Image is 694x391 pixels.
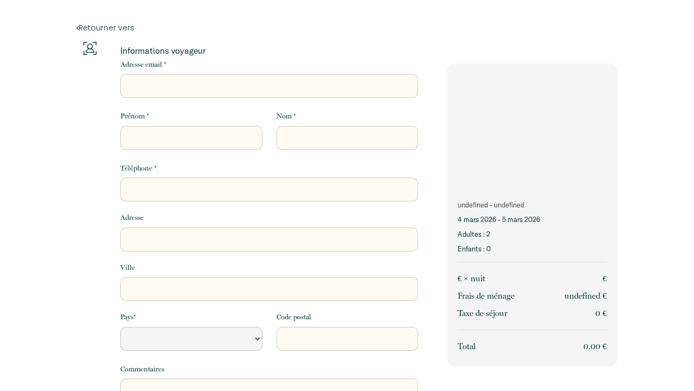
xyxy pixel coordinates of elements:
p: € [602,272,607,285]
p: 4 mars 2026 - 5 mars 2026 [458,215,607,225]
p: Enfants : 0 [458,244,607,254]
label: Pays [120,312,136,323]
p: undefined - undefined [458,200,607,210]
label: Téléphone * [120,163,157,174]
select: Default select example [120,327,262,351]
p: Informations voyageur [120,45,418,56]
p: € × nuit [458,272,485,285]
label: Prénom * [120,111,149,122]
a: Retourner vers [76,22,618,34]
p: Frais de ménage [458,289,515,302]
p: Adultes : 2 [458,229,607,239]
label: Commentaires [120,364,164,375]
p: Taxe de séjour [458,307,507,320]
p: 0 € [595,307,607,320]
label: Ville [120,262,135,273]
img: rental-image [447,64,618,192]
label: Adresse [120,212,144,223]
label: Nom * [277,111,296,122]
label: Adresse email * [120,59,166,70]
p: undefined € [564,289,607,302]
label: Code postal [277,312,311,323]
img: guests-info [83,42,97,55]
span: 0.00 € [583,342,607,351]
span: Total [458,342,475,351]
